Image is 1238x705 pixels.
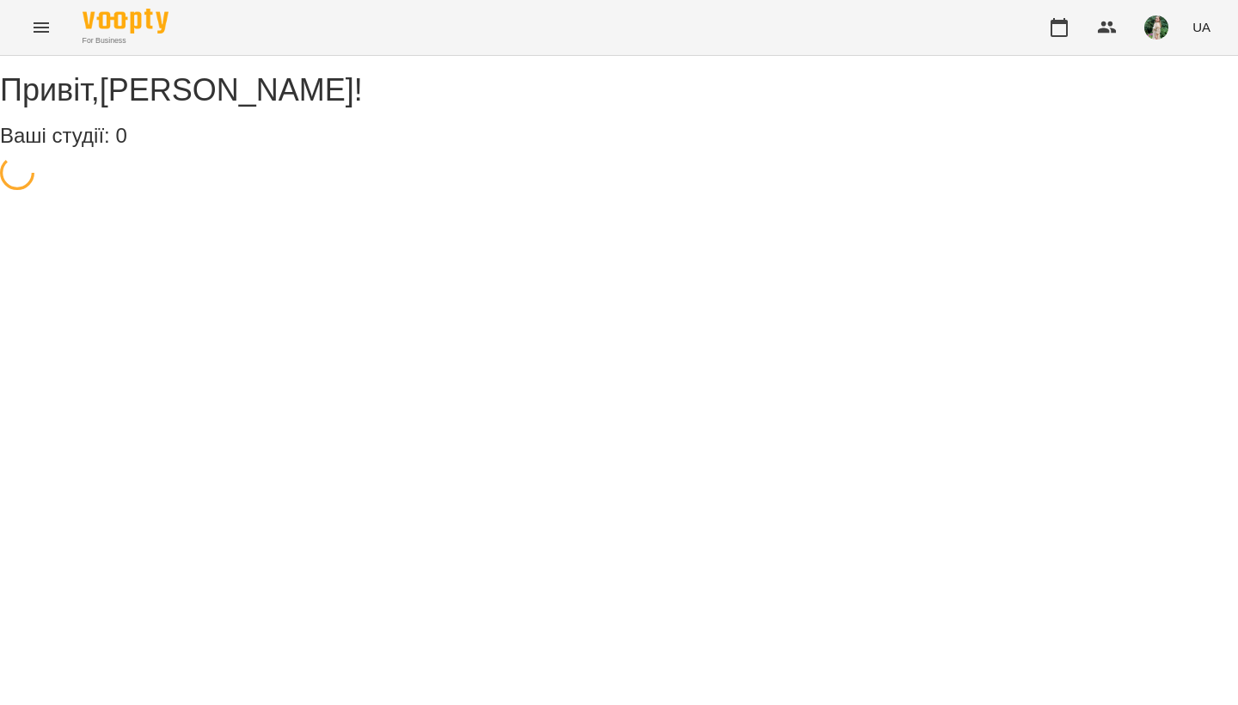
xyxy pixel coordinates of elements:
button: Menu [21,7,62,48]
span: UA [1192,18,1210,36]
img: Voopty Logo [83,9,169,34]
span: For Business [83,35,169,46]
span: 0 [115,124,126,147]
img: bbd0528ef5908bfc68755b7ff7d40d74.jpg [1144,15,1168,40]
button: UA [1186,11,1217,43]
